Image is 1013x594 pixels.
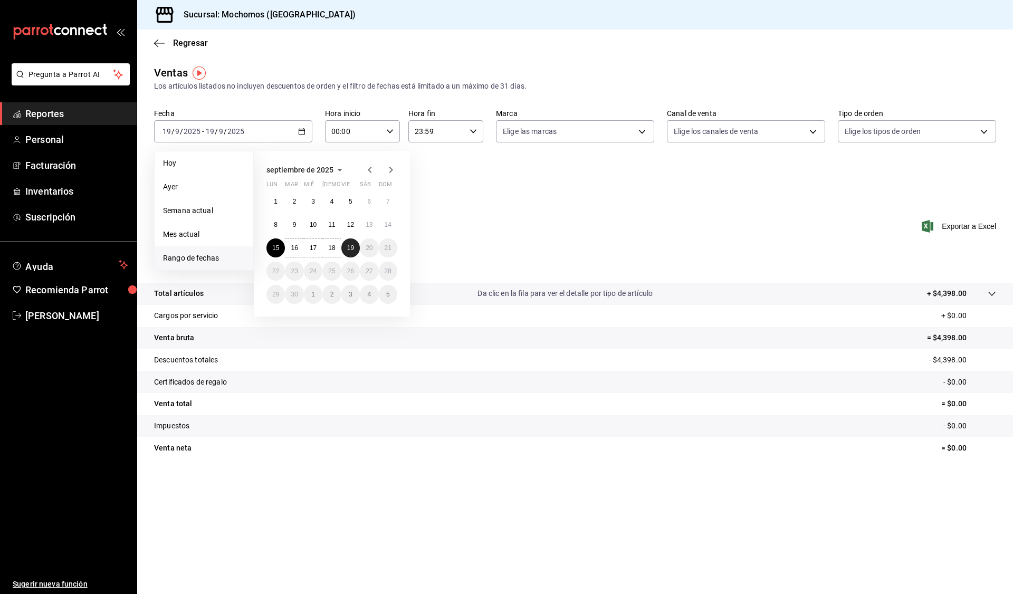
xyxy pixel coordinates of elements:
button: 3 de septiembre de 2025 [304,192,322,211]
abbr: 20 de septiembre de 2025 [366,244,372,252]
button: 5 de octubre de 2025 [379,285,397,304]
button: 27 de septiembre de 2025 [360,262,378,281]
span: Pregunta a Parrot AI [28,69,113,80]
span: Reportes [25,107,128,121]
p: - $0.00 [943,420,996,432]
input: -- [175,127,180,136]
abbr: 4 de octubre de 2025 [367,291,371,298]
span: [PERSON_NAME] [25,309,128,323]
p: = $0.00 [941,443,996,454]
button: 30 de septiembre de 2025 [285,285,303,304]
abbr: 3 de septiembre de 2025 [311,198,315,205]
button: 4 de septiembre de 2025 [322,192,341,211]
button: 4 de octubre de 2025 [360,285,378,304]
abbr: 7 de septiembre de 2025 [386,198,390,205]
div: Ventas [154,65,188,81]
button: 3 de octubre de 2025 [341,285,360,304]
abbr: martes [285,181,298,192]
abbr: 12 de septiembre de 2025 [347,221,354,228]
span: / [215,127,218,136]
label: Fecha [154,110,312,117]
a: Pregunta a Parrot AI [7,76,130,88]
button: 25 de septiembre de 2025 [322,262,341,281]
button: 12 de septiembre de 2025 [341,215,360,234]
abbr: 21 de septiembre de 2025 [385,244,391,252]
button: Exportar a Excel [924,220,996,233]
abbr: miércoles [304,181,314,192]
abbr: 27 de septiembre de 2025 [366,267,372,275]
button: Regresar [154,38,208,48]
input: ---- [183,127,201,136]
abbr: 17 de septiembre de 2025 [310,244,317,252]
button: open_drawer_menu [116,27,125,36]
h3: Sucursal: Mochomos ([GEOGRAPHIC_DATA]) [175,8,356,21]
button: 22 de septiembre de 2025 [266,262,285,281]
abbr: 29 de septiembre de 2025 [272,291,279,298]
span: Hoy [163,158,245,169]
abbr: 2 de septiembre de 2025 [293,198,297,205]
abbr: 5 de septiembre de 2025 [349,198,352,205]
p: Total artículos [154,288,204,299]
button: 26 de septiembre de 2025 [341,262,360,281]
button: 7 de septiembre de 2025 [379,192,397,211]
button: 8 de septiembre de 2025 [266,215,285,234]
input: -- [205,127,215,136]
button: 5 de septiembre de 2025 [341,192,360,211]
abbr: 5 de octubre de 2025 [386,291,390,298]
button: septiembre de 2025 [266,164,346,176]
button: 13 de septiembre de 2025 [360,215,378,234]
button: 16 de septiembre de 2025 [285,238,303,257]
abbr: 9 de septiembre de 2025 [293,221,297,228]
abbr: 26 de septiembre de 2025 [347,267,354,275]
p: Venta neta [154,443,192,454]
abbr: 1 de septiembre de 2025 [274,198,278,205]
span: Elige los tipos de orden [845,126,921,137]
span: Sugerir nueva función [13,579,128,590]
img: Tooltip marker [193,66,206,80]
button: 18 de septiembre de 2025 [322,238,341,257]
span: / [180,127,183,136]
label: Canal de venta [667,110,825,117]
p: Descuentos totales [154,355,218,366]
label: Marca [496,110,654,117]
button: 15 de septiembre de 2025 [266,238,285,257]
abbr: 16 de septiembre de 2025 [291,244,298,252]
span: Facturación [25,158,128,173]
button: 2 de septiembre de 2025 [285,192,303,211]
input: ---- [227,127,245,136]
input: -- [162,127,171,136]
p: + $4,398.00 [927,288,967,299]
span: Recomienda Parrot [25,283,128,297]
button: 19 de septiembre de 2025 [341,238,360,257]
button: 9 de septiembre de 2025 [285,215,303,234]
abbr: 23 de septiembre de 2025 [291,267,298,275]
abbr: 8 de septiembre de 2025 [274,221,278,228]
button: 23 de septiembre de 2025 [285,262,303,281]
p: - $0.00 [943,377,996,388]
span: Suscripción [25,210,128,224]
button: 17 de septiembre de 2025 [304,238,322,257]
label: Hora fin [408,110,483,117]
p: Cargos por servicio [154,310,218,321]
p: = $0.00 [941,398,996,409]
abbr: viernes [341,181,350,192]
span: Elige los canales de venta [674,126,758,137]
abbr: sábado [360,181,371,192]
span: / [224,127,227,136]
button: 10 de septiembre de 2025 [304,215,322,234]
span: Semana actual [163,205,245,216]
button: 21 de septiembre de 2025 [379,238,397,257]
button: 11 de septiembre de 2025 [322,215,341,234]
abbr: 13 de septiembre de 2025 [366,221,372,228]
div: Los artículos listados no incluyen descuentos de orden y el filtro de fechas está limitado a un m... [154,81,996,92]
span: Ayuda [25,258,114,271]
button: 24 de septiembre de 2025 [304,262,322,281]
abbr: 3 de octubre de 2025 [349,291,352,298]
abbr: 4 de septiembre de 2025 [330,198,334,205]
span: - [202,127,204,136]
abbr: 25 de septiembre de 2025 [328,267,335,275]
span: Inventarios [25,184,128,198]
abbr: 19 de septiembre de 2025 [347,244,354,252]
p: - $4,398.00 [929,355,996,366]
